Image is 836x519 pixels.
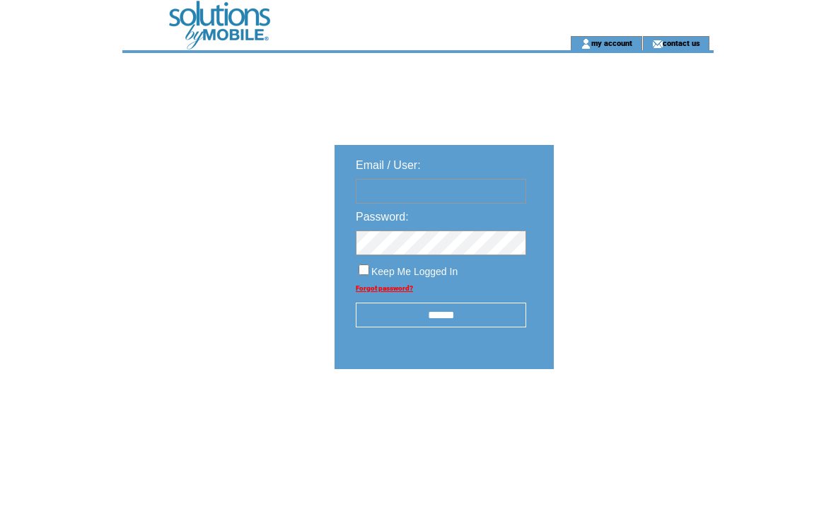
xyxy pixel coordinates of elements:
a: Forgot password? [356,284,413,292]
span: Keep Me Logged In [371,266,458,277]
a: my account [591,38,632,47]
img: contact_us_icon.gif;jsessionid=58F840F2487B62E86E1F15132CE8E36C [652,38,663,49]
span: Email / User: [356,159,421,171]
img: account_icon.gif;jsessionid=58F840F2487B62E86E1F15132CE8E36C [581,38,591,49]
a: contact us [663,38,700,47]
img: transparent.png;jsessionid=58F840F2487B62E86E1F15132CE8E36C [595,404,666,422]
span: Password: [356,211,409,223]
